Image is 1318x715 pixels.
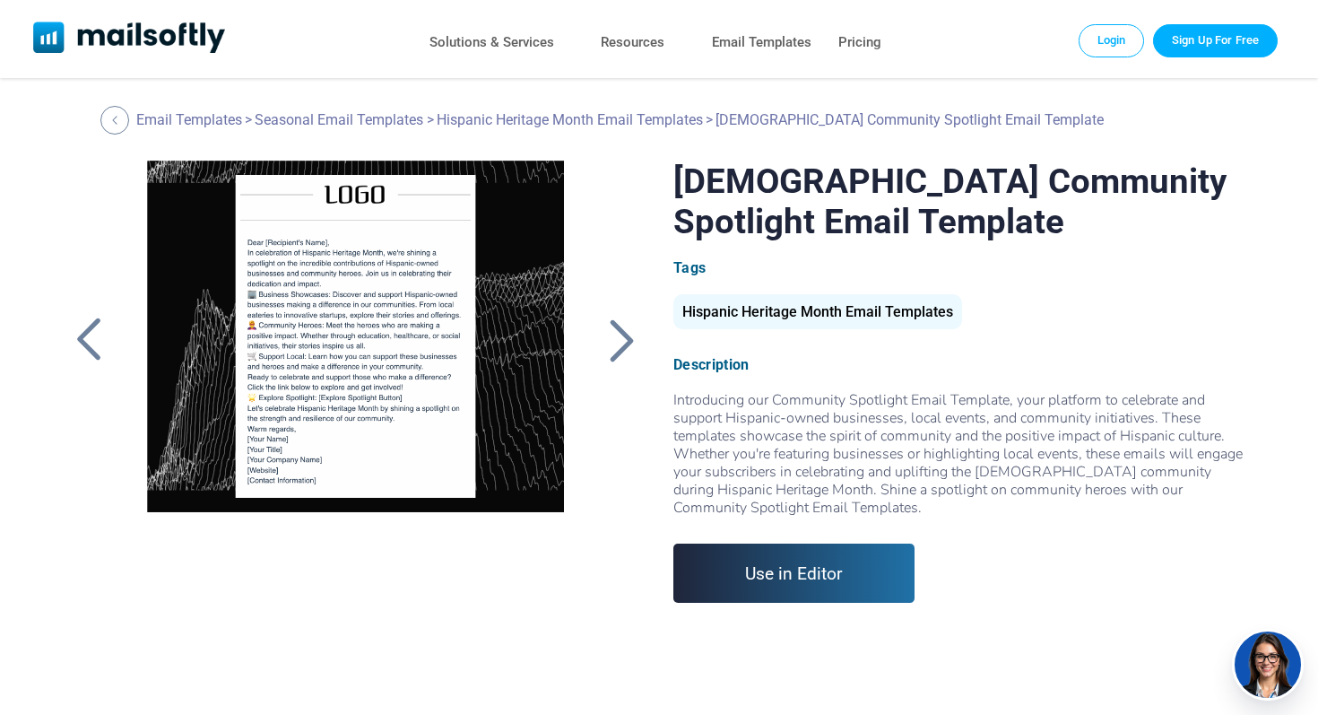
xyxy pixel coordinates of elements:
[600,317,645,363] a: Back
[673,161,1253,241] h1: [DEMOGRAPHIC_DATA] Community Spotlight Email Template
[136,111,242,128] a: Email Templates
[437,111,703,128] a: Hispanic Heritage Month Email Templates
[712,30,811,56] a: Email Templates
[673,310,962,318] a: Hispanic Heritage Month Email Templates
[673,391,1253,517] div: Introducing our Community Spotlight Email Template, your platform to celebrate and support Hispan...
[673,294,962,329] div: Hispanic Heritage Month Email Templates
[838,30,881,56] a: Pricing
[673,544,915,603] a: Use in Editor
[601,30,664,56] a: Resources
[100,106,134,135] a: Back
[66,317,111,363] a: Back
[673,356,1253,373] div: Description
[429,30,554,56] a: Solutions & Services
[673,259,1253,276] div: Tags
[1153,24,1278,57] a: Trial
[33,22,226,57] a: Mailsoftly
[255,111,423,128] a: Seasonal Email Templates
[124,161,586,609] a: Hispanic Community Spotlight Email Template
[1079,24,1145,57] a: Login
